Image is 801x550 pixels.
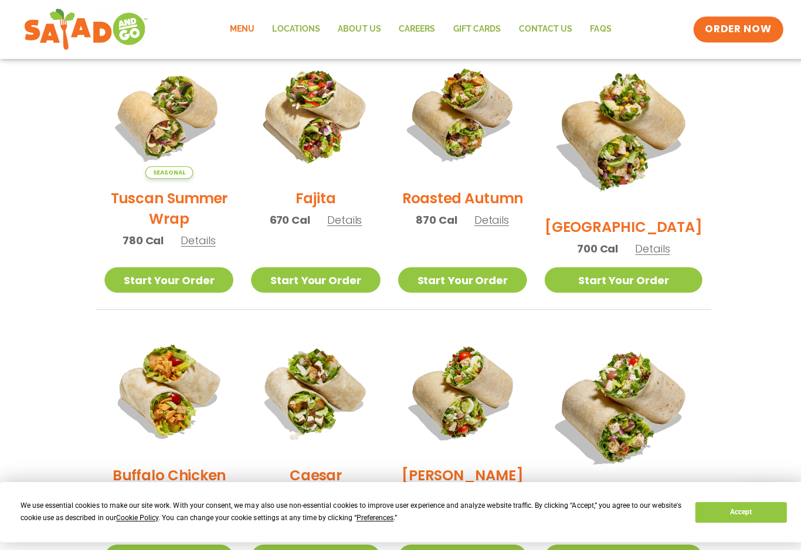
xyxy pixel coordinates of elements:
span: ORDER NOW [700,22,766,36]
h2: [GEOGRAPHIC_DATA] [541,215,697,235]
a: About Us [327,16,387,43]
a: ORDER NOW [688,16,778,42]
span: 700 Cal [573,239,614,255]
span: Details [179,231,214,246]
h2: Tuscan Summer Wrap [104,186,232,227]
h2: Caesar [287,462,340,482]
span: Details [631,240,666,254]
img: Product photo for Cobb Wrap [395,325,523,453]
span: Cookie Policy [115,510,157,518]
img: Product photo for Tuscan Summer Wrap [104,50,232,177]
span: 780 Cal [121,231,162,247]
span: Details [471,211,505,226]
h2: Fajita [294,186,334,207]
a: FAQs [577,16,616,43]
a: Careers [387,16,441,43]
span: Preferences [354,510,391,518]
nav: Menu [219,16,616,43]
a: Menu [219,16,262,43]
div: We use essential cookies to make our site work. With your consent, we may also use non-essential ... [20,496,676,521]
a: Locations [262,16,327,43]
span: 870 Cal [413,210,454,226]
a: Start Your Order [541,265,697,291]
img: Product photo for Greek Wrap [541,325,697,481]
h2: Roasted Autumn [399,186,520,207]
h2: Buffalo Chicken [111,462,223,482]
span: 670 Cal [267,210,308,226]
a: GIFT CARDS [441,16,506,43]
img: Product photo for Buffalo Chicken Wrap [104,325,232,453]
span: Seasonal [144,165,192,177]
img: Product photo for Roasted Autumn Wrap [395,50,523,177]
img: Product photo for BBQ Ranch Wrap [541,50,697,206]
a: Contact Us [506,16,577,43]
h2: [PERSON_NAME] [399,462,520,482]
img: Product photo for Fajita Wrap [249,50,377,177]
button: Accept [690,498,780,519]
img: Product photo for Caesar Wrap [249,325,377,453]
a: Start Your Order [104,265,232,291]
a: Start Your Order [395,265,523,291]
span: Details [325,211,359,226]
a: Start Your Order [249,265,377,291]
img: new-SAG-logo-768×292 [23,6,147,53]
